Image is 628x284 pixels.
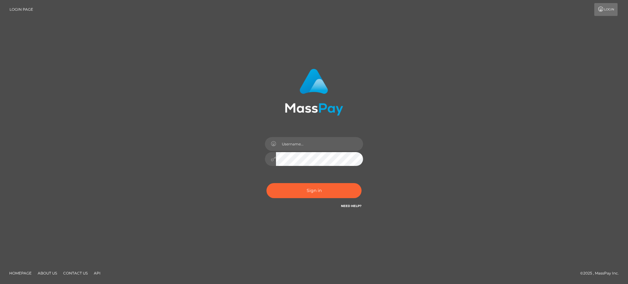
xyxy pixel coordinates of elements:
a: Login [594,3,618,16]
a: About Us [35,268,59,278]
div: © 2025 , MassPay Inc. [580,270,623,277]
a: Homepage [7,268,34,278]
img: MassPay Login [285,69,343,116]
input: Username... [276,137,363,151]
a: Need Help? [341,204,362,208]
a: API [91,268,103,278]
a: Login Page [10,3,33,16]
button: Sign in [266,183,362,198]
a: Contact Us [61,268,90,278]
